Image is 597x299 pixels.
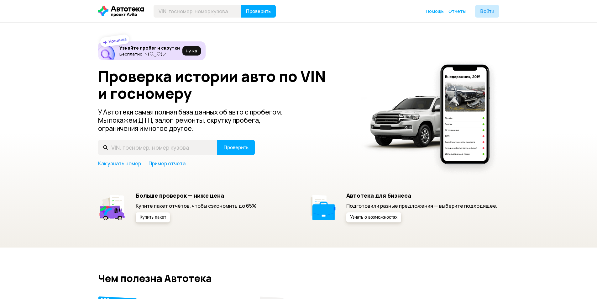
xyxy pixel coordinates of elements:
button: Проверить [241,5,276,18]
h5: Больше проверок — ниже цена [136,192,258,199]
input: VIN, госномер, номер кузова [98,140,217,155]
button: Проверить [217,140,255,155]
h1: Проверка истории авто по VIN и госномеру [98,68,353,102]
a: Пример отчёта [149,160,186,167]
button: Купить пакет [136,212,170,222]
p: Купите пакет отчётов, чтобы сэкономить до 65%. [136,202,258,209]
span: Проверить [246,9,271,14]
span: Проверить [223,145,249,150]
button: Узнать о возможностях [346,212,401,222]
span: Узнать о возможностях [350,215,397,220]
h5: Автотека для бизнеса [346,192,497,199]
h2: Чем полезна Автотека [98,273,499,284]
h6: Узнайте пробег и скрутки [119,45,180,51]
a: Как узнать номер [98,160,141,167]
input: VIN, госномер, номер кузова [154,5,241,18]
strong: Новинка [108,36,127,44]
span: Войти [480,9,494,14]
span: Купить пакет [139,215,166,220]
button: Войти [475,5,499,18]
p: У Автотеки самая полная база данных об авто с пробегом. Мы покажем ДТП, залог, ремонты, скрутку п... [98,108,293,132]
p: Подготовили разные предложения — выберите подходящее. [346,202,497,209]
a: Отчёты [448,8,466,14]
p: Бесплатно ヽ(♡‿♡)ノ [119,51,180,56]
a: Помощь [426,8,444,14]
span: Ну‑ка [186,48,197,53]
